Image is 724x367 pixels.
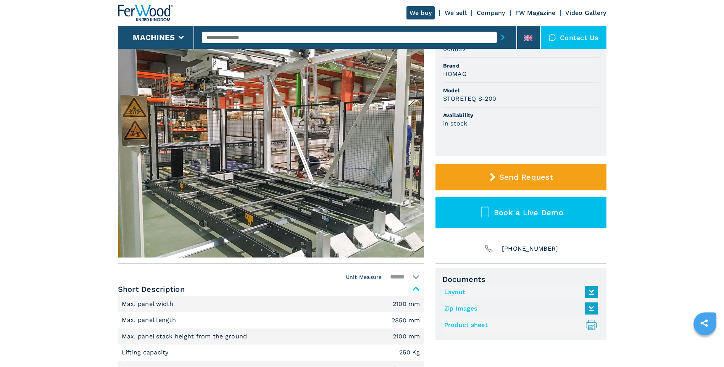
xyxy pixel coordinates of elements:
a: FW Magazine [515,9,556,16]
p: Max. panel width [122,300,176,308]
em: Unit Measure [346,273,382,281]
a: sharethis [695,314,714,333]
span: Documents [442,275,600,284]
span: Book a Live Demo [494,208,563,217]
span: Brand [443,62,599,69]
img: Ferwood [118,5,173,21]
em: 2100 mm [393,333,420,340]
a: Company [477,9,505,16]
p: Lifting capacity [122,348,171,357]
a: Layout [444,286,594,298]
span: Short Description [118,282,424,296]
em: 2850 mm [392,317,420,324]
iframe: Chat [692,333,718,361]
img: 006622 [118,31,424,258]
button: Machines [133,33,175,42]
em: 250 Kg [399,349,420,356]
h3: in stock [443,119,468,128]
span: Model [443,87,599,94]
a: We buy [406,6,435,19]
a: We sell [445,9,467,16]
span: [PHONE_NUMBER] [502,243,558,254]
button: submit-button [497,29,509,46]
p: Max. panel length [122,316,178,324]
div: Contact us [541,26,606,49]
span: Availability [443,111,599,119]
h3: 006622 [443,45,466,53]
span: Send Request [499,172,553,182]
h3: STORETEQ S-200 [443,94,497,103]
p: Max. panel stack height from the ground [122,332,249,341]
img: Contact us [548,34,556,41]
button: Book a Live Demo [435,197,606,228]
h3: HOMAG [443,69,467,78]
a: Zip Images [444,302,594,315]
img: Phone [484,243,494,254]
em: 2100 mm [393,301,420,307]
a: Product sheet [444,319,594,331]
a: Video Gallery [565,9,606,16]
button: Send Request [435,164,606,190]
